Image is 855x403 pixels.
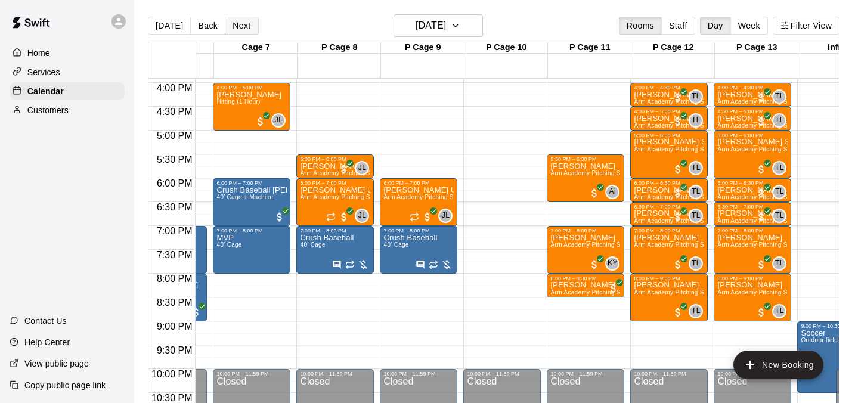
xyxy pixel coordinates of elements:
div: 10:00 PM – 11:59 PM [634,371,704,377]
button: Day [700,17,731,35]
span: 8:30 PM [154,297,196,308]
div: Johnnie Larossa [355,209,369,223]
div: 6:00 PM – 6:30 PM: Arm Academy Pitching Session 30 min - Pitching [714,178,791,202]
span: All customers have paid [755,187,767,199]
p: Help Center [24,336,70,348]
p: Home [27,47,50,59]
div: 4:30 PM – 5:00 PM [634,108,704,114]
span: 9:00 PM [154,321,196,331]
span: AI [609,186,616,198]
div: P Cage 13 [715,42,798,54]
div: 6:00 PM – 7:00 PM [383,180,454,186]
div: Tyler Levine [689,89,703,104]
span: 4:30 PM [154,107,196,117]
div: 10:00 PM – 11:59 PM [300,371,370,377]
span: Johnnie Larossa [360,209,369,223]
span: 8:00 PM [154,274,196,284]
span: All customers have paid [672,211,684,223]
span: TL [692,210,701,222]
div: Cage 7 [214,42,298,54]
span: Johnnie Larossa [443,209,453,223]
button: [DATE] [148,17,191,35]
span: 10:30 PM [148,393,195,403]
span: All customers have paid [672,163,684,175]
div: Tyler Levine [689,209,703,223]
span: Johnnie Larossa [360,161,369,175]
div: 7:00 PM – 8:00 PM [717,228,788,234]
div: 4:30 PM – 5:00 PM: Arm Academy Pitching Session 30 min - Pitching [630,107,708,131]
div: 10:00 PM – 11:59 PM [550,371,621,377]
h6: [DATE] [416,17,446,34]
span: JL [358,210,366,222]
span: Tyler Levine [693,113,703,128]
div: Johnnie Larossa [271,113,286,128]
div: 4:00 PM – 4:30 PM [634,85,704,91]
span: Recurring event [345,260,355,269]
span: TL [775,305,784,317]
div: 4:00 PM – 4:30 PM: Arm Academy Pitching Session 30 min - Pitching [714,83,791,107]
div: 8:00 PM – 9:00 PM [717,275,788,281]
div: Tyler Levine [689,185,703,199]
span: TL [775,91,784,103]
span: 40' Cage [300,241,325,248]
span: Tyler Levine [777,89,786,104]
span: KY [608,258,618,269]
span: TL [775,114,784,126]
span: JL [442,210,450,222]
svg: Has notes [332,260,342,269]
span: All customers have paid [672,259,684,271]
span: Arm Academy Pitching Session 30 min - Pitching [634,98,772,105]
span: All customers have paid [755,211,767,223]
div: 8:00 PM – 9:00 PM: Arm Academy Pitching Session 1 Hour - Pitching [714,274,791,321]
span: Tyler Levine [777,209,786,223]
span: 7:00 PM [154,226,196,236]
div: 4:00 PM – 4:30 PM: Arm Academy Pitching Session 30 min - Pitching [630,83,708,107]
span: TL [692,114,701,126]
p: Copy public page link [24,379,106,391]
span: Hitting (1 Hour) [216,98,260,105]
span: TL [692,186,701,198]
div: Tyler Levine [689,256,703,271]
div: Calendar [10,82,125,100]
button: Back [190,17,225,35]
p: View public page [24,358,89,370]
div: 5:30 PM – 6:00 PM [300,156,370,162]
div: 10:00 PM – 11:59 PM [467,371,537,377]
span: TL [692,162,701,174]
span: TL [692,91,701,103]
span: All customers have paid [255,116,267,128]
span: All customers have paid [755,259,767,271]
div: 4:30 PM – 5:00 PM [717,108,788,114]
span: 40’ Cage + Machine [216,194,273,200]
div: 6:00 PM – 7:00 PM: Arm Academy Pitching Session 1 Hour - Pitching [380,178,457,226]
span: All customers have paid [755,116,767,128]
span: Tyler Levine [777,185,786,199]
span: Tyler Levine [693,185,703,199]
div: 5:00 PM – 6:00 PM [634,132,704,138]
button: Filter View [773,17,839,35]
span: Recurring event [326,212,336,222]
span: Tyler Levine [693,209,703,223]
span: Andrew Imperatore [610,185,619,199]
div: 5:00 PM – 6:00 PM: Arm Academy Pitching Session 1 Hour - Pitching [714,131,791,178]
svg: Has notes [416,260,425,269]
span: All customers have paid [274,211,286,223]
span: Arm Academy Pitching Session 1 Hour - Pitching [634,241,772,248]
span: 5:30 PM [154,154,196,165]
div: Tyler Levine [772,256,786,271]
div: 5:30 PM – 6:00 PM: Arm Academy Pitching Session 30 min - Pitching [296,154,374,178]
div: 7:00 PM – 8:00 PM: Arm Academy Pitching Session 1 Hour - Pitching [547,226,624,274]
div: 6:00 PM – 6:30 PM [634,180,704,186]
div: 5:30 PM – 6:30 PM [550,156,621,162]
div: Tyler Levine [772,113,786,128]
span: Kyle Young [610,256,619,271]
div: 5:00 PM – 6:00 PM [717,132,788,138]
div: 4:00 PM – 5:00 PM [216,85,287,91]
div: Tyler Levine [772,89,786,104]
div: 8:00 PM – 8:30 PM: Arm Academy Pitching Session 30 min - Pitching [547,274,624,297]
div: 6:00 PM – 6:30 PM [717,180,788,186]
div: 7:00 PM – 8:00 PM: MVP [213,226,290,274]
span: 6:30 PM [154,202,196,212]
a: Services [10,63,125,81]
